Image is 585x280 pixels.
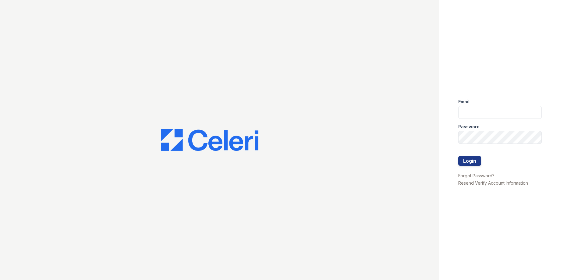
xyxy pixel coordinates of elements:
[161,129,258,151] img: CE_Logo_Blue-a8612792a0a2168367f1c8372b55b34899dd931a85d93a1a3d3e32e68fde9ad4.png
[458,124,480,130] label: Password
[458,173,495,178] a: Forgot Password?
[458,156,481,166] button: Login
[458,180,528,186] a: Resend Verify Account Information
[458,99,470,105] label: Email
